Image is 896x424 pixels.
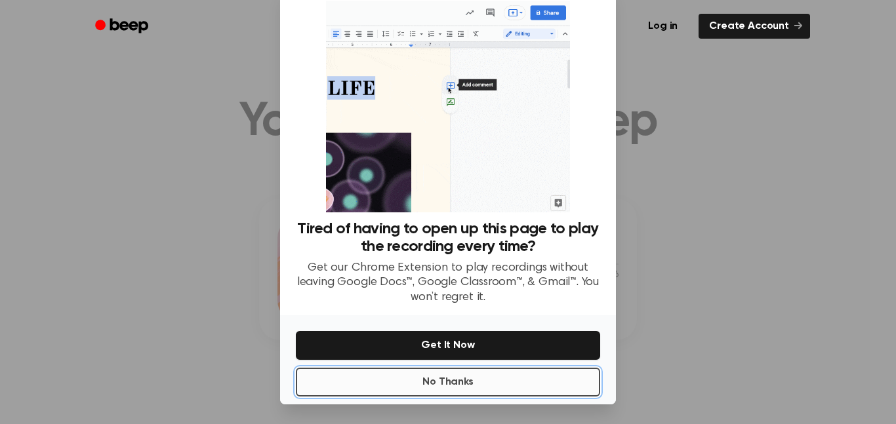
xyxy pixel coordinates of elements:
a: Create Account [699,14,810,39]
a: Log in [635,11,691,41]
img: Beep extension in action [326,1,569,212]
h3: Tired of having to open up this page to play the recording every time? [296,220,600,256]
button: Get It Now [296,331,600,360]
a: Beep [86,14,160,39]
p: Get our Chrome Extension to play recordings without leaving Google Docs™, Google Classroom™, & Gm... [296,261,600,305]
button: No Thanks [296,368,600,396]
